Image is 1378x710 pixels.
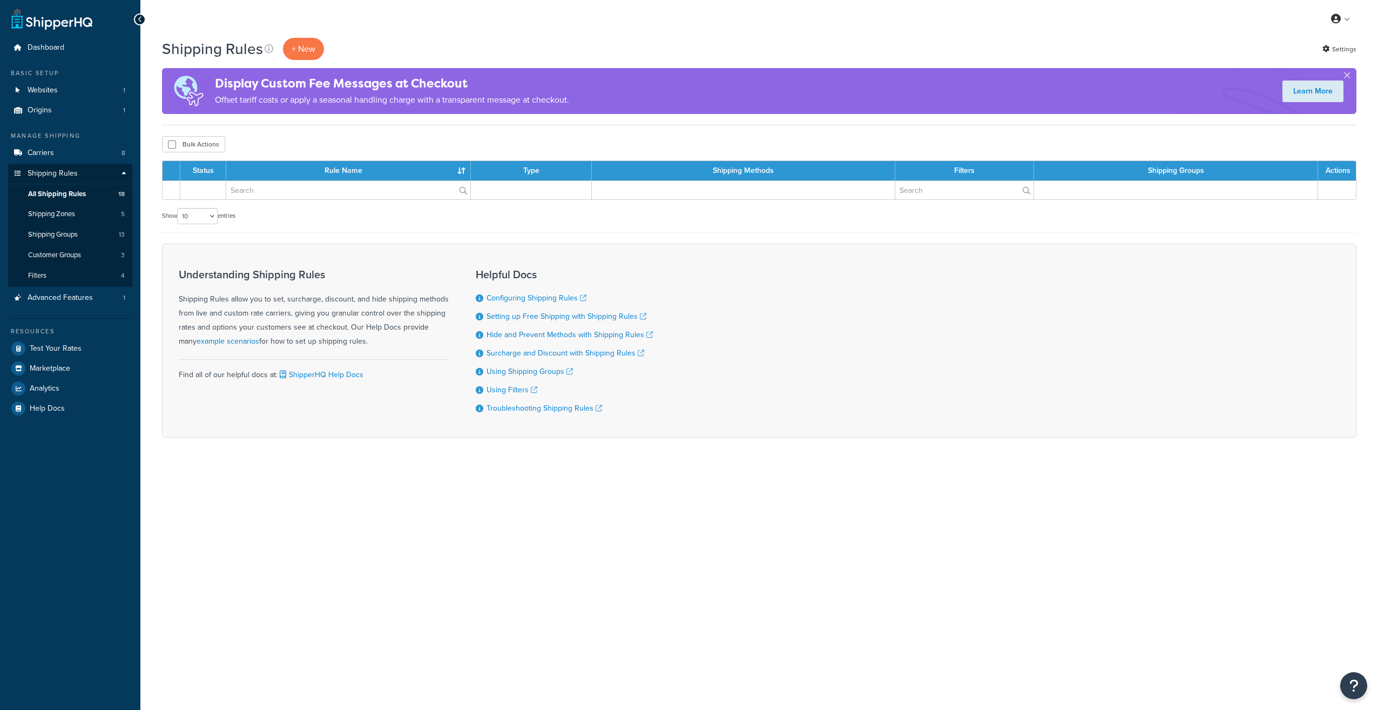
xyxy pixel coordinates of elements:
[471,161,592,180] th: Type
[8,359,132,378] a: Marketplace
[8,204,132,224] li: Shipping Zones
[177,208,218,224] select: Showentries
[28,169,78,178] span: Shipping Rules
[162,208,235,224] label: Show entries
[8,143,132,163] li: Carriers
[28,210,75,219] span: Shipping Zones
[215,75,569,92] h4: Display Custom Fee Messages at Checkout
[8,225,132,245] a: Shipping Groups 13
[121,271,125,280] span: 4
[28,230,78,239] span: Shipping Groups
[8,379,132,398] a: Analytics
[30,364,70,373] span: Marketplace
[28,251,81,260] span: Customer Groups
[162,38,263,59] h1: Shipping Rules
[487,347,644,359] a: Surcharge and Discount with Shipping Rules
[1282,81,1343,102] a: Learn More
[28,293,93,303] span: Advanced Features
[121,210,125,219] span: 5
[28,271,46,280] span: Filters
[119,230,125,239] span: 13
[487,329,653,340] a: Hide and Prevent Methods with Shipping Rules
[8,69,132,78] div: Basic Setup
[179,269,449,349] div: Shipping Rules allow you to set, surcharge, discount, and hide shipping methods from live and cus...
[8,101,132,120] li: Origins
[476,269,653,280] h3: Helpful Docs
[487,366,573,377] a: Using Shipping Groups
[30,404,65,413] span: Help Docs
[118,190,125,199] span: 18
[278,369,363,380] a: ShipperHQ Help Docs
[8,266,132,286] li: Filters
[8,131,132,140] div: Manage Shipping
[28,86,58,95] span: Websites
[8,399,132,418] a: Help Docs
[487,292,586,304] a: Configuring Shipping Rules
[121,251,125,260] span: 3
[487,403,602,414] a: Troubleshooting Shipping Rules
[11,8,92,30] a: ShipperHQ Home
[8,339,132,358] a: Test Your Rates
[8,266,132,286] a: Filters 4
[283,38,324,60] p: + New
[592,161,895,180] th: Shipping Methods
[1034,161,1318,180] th: Shipping Groups
[28,149,54,158] span: Carriers
[8,101,132,120] a: Origins 1
[8,225,132,245] li: Shipping Groups
[8,81,132,101] a: Websites 1
[30,384,59,393] span: Analytics
[179,269,449,280] h3: Understanding Shipping Rules
[28,43,64,52] span: Dashboard
[8,204,132,224] a: Shipping Zones 5
[895,181,1033,199] input: Search
[487,311,646,322] a: Setting up Free Shipping with Shipping Rules
[180,161,226,180] th: Status
[8,164,132,184] a: Shipping Rules
[487,384,537,396] a: Using Filters
[123,106,125,115] span: 1
[1322,42,1356,57] a: Settings
[8,327,132,336] div: Resources
[226,161,471,180] th: Rule Name
[8,184,132,204] a: All Shipping Rules 18
[895,161,1034,180] th: Filters
[8,184,132,204] li: All Shipping Rules
[226,181,470,199] input: Search
[215,92,569,108] p: Offset tariff costs or apply a seasonal handling charge with a transparent message at checkout.
[8,288,132,308] li: Advanced Features
[8,38,132,58] a: Dashboard
[8,81,132,101] li: Websites
[123,293,125,303] span: 1
[8,143,132,163] a: Carriers 8
[121,149,125,158] span: 8
[30,344,82,353] span: Test Your Rates
[1318,161,1356,180] th: Actions
[123,86,125,95] span: 1
[8,164,132,287] li: Shipping Rules
[1340,672,1367,699] button: Open Resource Center
[197,336,259,347] a: example scenarios
[28,190,86,199] span: All Shipping Rules
[28,106,52,115] span: Origins
[8,288,132,308] a: Advanced Features 1
[8,245,132,265] li: Customer Groups
[162,136,225,152] button: Bulk Actions
[162,68,215,114] img: duties-banner-06bc72dcb5fe05cb3f9472aba00be2ae8eb53ab6f0d8bb03d382ba314ac3c341.png
[179,359,449,382] div: Find all of our helpful docs at:
[8,245,132,265] a: Customer Groups 3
